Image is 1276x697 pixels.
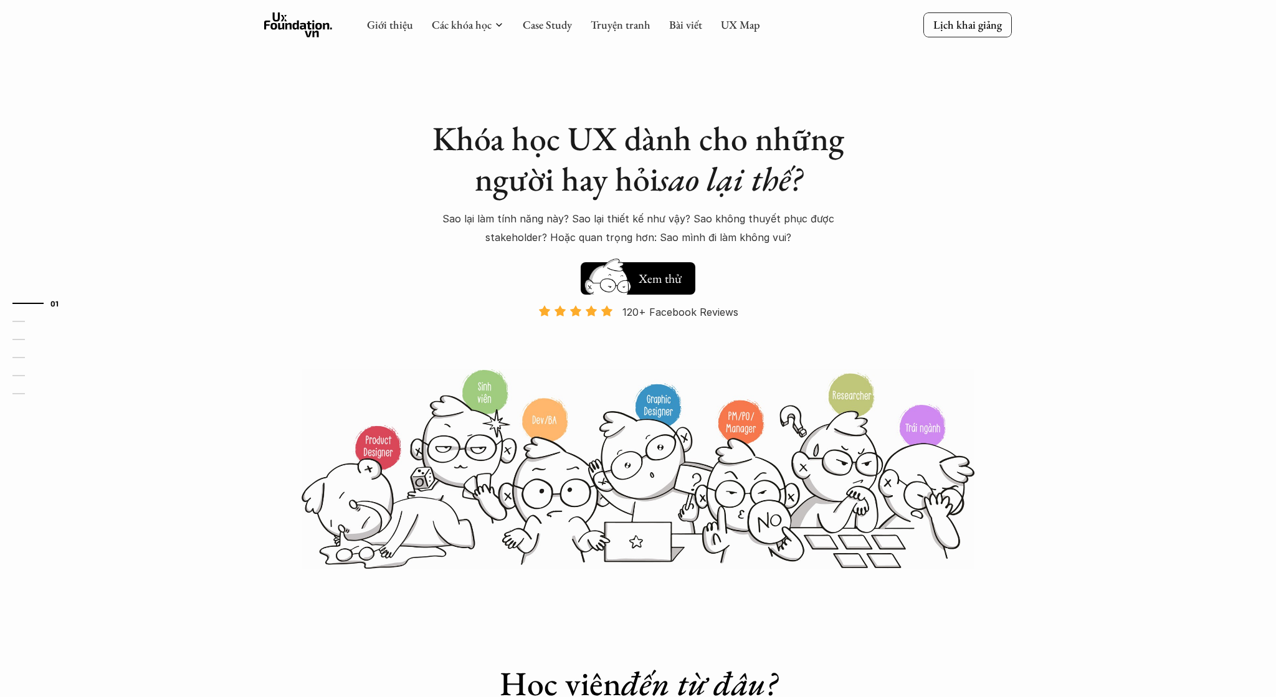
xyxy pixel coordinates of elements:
p: Sao lại làm tính năng này? Sao lại thiết kế như vậy? Sao không thuyết phục được stakeholder? Hoặc... [420,209,856,247]
a: 01 [12,296,72,311]
a: Truyện tranh [591,17,650,32]
a: Giới thiệu [367,17,413,32]
p: Lịch khai giảng [933,17,1002,32]
a: Xem thử [581,256,695,295]
h1: Khóa học UX dành cho những người hay hỏi [420,118,856,199]
a: Case Study [523,17,572,32]
p: 120+ Facebook Reviews [622,303,738,321]
a: UX Map [721,17,760,32]
em: sao lại thế? [659,157,802,201]
a: Các khóa học [432,17,492,32]
h5: Xem thử [637,270,683,287]
a: Bài viết [669,17,702,32]
a: Lịch khai giảng [923,12,1012,37]
strong: 01 [50,299,59,308]
a: 120+ Facebook Reviews [527,305,749,367]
